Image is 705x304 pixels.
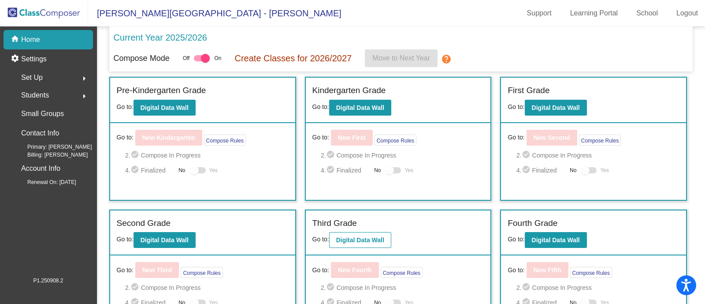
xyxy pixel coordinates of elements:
span: Primary: [PERSON_NAME] [13,143,92,151]
span: Go to: [508,266,524,275]
button: New Fifth [527,262,568,278]
button: Compose Rules [375,135,416,146]
button: Compose Rules [579,135,621,146]
span: 2. Compose In Progress [516,282,679,293]
p: Contact Info [21,127,59,139]
b: New Fourth [338,266,372,274]
span: Go to: [508,236,524,243]
p: Home [21,34,40,45]
mat-icon: check_circle [522,282,532,293]
span: 2. Compose In Progress [516,150,679,161]
button: New Fourth [331,262,379,278]
mat-icon: check_circle [522,150,532,161]
mat-icon: help [441,54,452,64]
label: Third Grade [312,217,357,230]
button: New Third [135,262,179,278]
b: Digital Data Wall [336,104,384,111]
button: Compose Rules [570,267,612,278]
span: 2. Compose In Progress [125,282,288,293]
mat-icon: check_circle [326,165,337,176]
span: Yes [404,165,413,176]
p: Small Groups [21,108,64,120]
b: Digital Data Wall [336,236,384,244]
label: Kindergarten Grade [312,84,386,97]
b: Digital Data Wall [532,236,580,244]
button: New Second [527,130,577,146]
span: Go to: [312,133,329,142]
span: On [214,54,221,62]
mat-icon: check_circle [130,282,141,293]
button: Digital Data Wall [134,100,196,116]
mat-icon: check_circle [326,150,337,161]
span: Go to: [117,266,134,275]
mat-icon: check_circle [522,165,532,176]
p: Create Classes for 2026/2027 [234,52,352,65]
label: Fourth Grade [508,217,557,230]
span: Go to: [508,133,524,142]
b: New First [338,134,366,141]
button: Compose Rules [181,267,223,278]
button: New Kindergarten [135,130,202,146]
p: Account Info [21,162,60,175]
button: Compose Rules [381,267,423,278]
button: Digital Data Wall [329,232,391,248]
mat-icon: check_circle [130,150,141,161]
b: New Second [534,134,570,141]
mat-icon: settings [11,54,21,64]
span: Students [21,89,49,101]
span: Yes [209,165,218,176]
b: Digital Data Wall [532,104,580,111]
span: 2. Compose In Progress [321,150,484,161]
span: 2. Compose In Progress [321,282,484,293]
mat-icon: home [11,34,21,45]
span: Yes [600,165,609,176]
span: Renewal On: [DATE] [13,178,76,186]
button: New First [331,130,373,146]
label: First Grade [508,84,549,97]
span: Move to Next Year [372,54,430,62]
b: New Kindergarten [142,134,195,141]
span: Go to: [312,266,329,275]
button: Digital Data Wall [134,232,196,248]
p: Compose Mode [114,53,170,64]
span: No [178,166,185,174]
a: Logout [669,6,705,20]
span: [PERSON_NAME][GEOGRAPHIC_DATA] - [PERSON_NAME] [88,6,341,20]
button: Digital Data Wall [525,100,587,116]
mat-icon: arrow_right [79,91,89,101]
button: Move to Next Year [365,49,438,67]
button: Digital Data Wall [525,232,587,248]
mat-icon: check_circle [130,165,141,176]
a: School [629,6,665,20]
label: Second Grade [117,217,171,230]
button: Compose Rules [204,135,246,146]
mat-icon: arrow_right [79,73,89,84]
span: No [570,166,576,174]
b: New Third [142,266,172,274]
a: Learning Portal [563,6,625,20]
mat-icon: check_circle [326,282,337,293]
b: Digital Data Wall [141,104,189,111]
span: No [374,166,381,174]
span: 4. Finalized [516,165,565,176]
p: Current Year 2025/2026 [114,31,207,44]
span: Go to: [117,103,134,110]
span: Set Up [21,71,43,84]
b: New Fifth [534,266,561,274]
span: Go to: [508,103,524,110]
span: Off [183,54,190,62]
b: Digital Data Wall [141,236,189,244]
button: Digital Data Wall [329,100,391,116]
a: Support [520,6,559,20]
span: 4. Finalized [125,165,174,176]
span: Go to: [117,236,134,243]
span: Go to: [117,133,134,142]
label: Pre-Kindergarten Grade [117,84,206,97]
span: 4. Finalized [321,165,370,176]
span: Go to: [312,103,329,110]
span: 2. Compose In Progress [125,150,288,161]
span: Go to: [312,236,329,243]
p: Settings [21,54,47,64]
span: Billing: [PERSON_NAME] [13,151,88,159]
